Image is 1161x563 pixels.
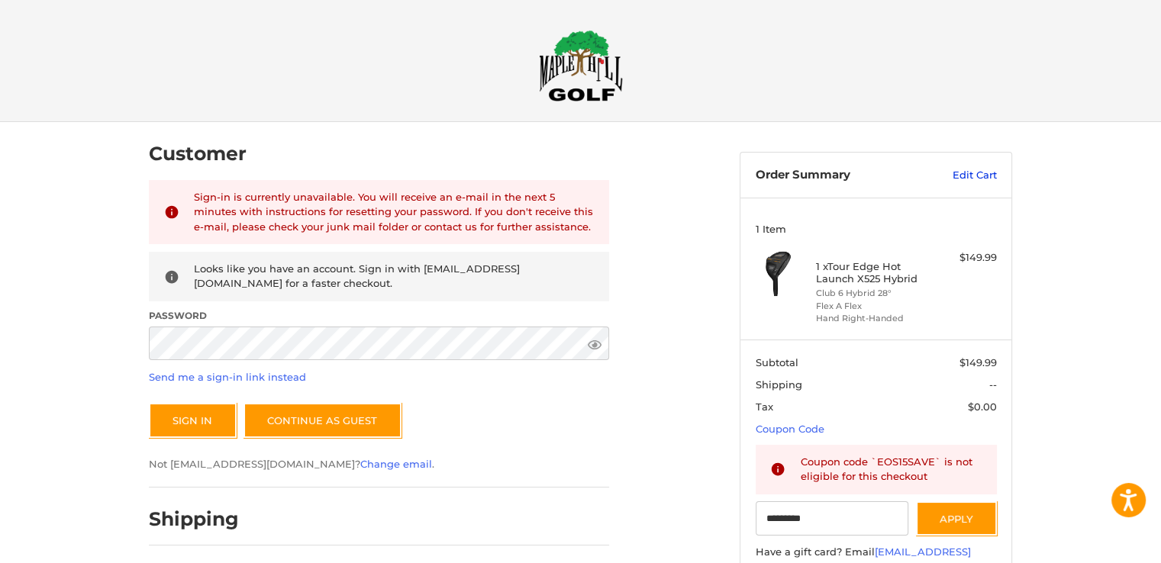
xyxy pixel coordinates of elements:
label: Password [149,309,609,323]
h2: Customer [149,142,247,166]
button: Sign In [149,403,237,438]
img: Maple Hill Golf [539,30,623,101]
div: Sign-in is currently unavailable. You will receive an e-mail in the next 5 minutes with instructi... [194,190,595,235]
a: Send me a sign-in link instead [149,371,306,383]
a: Change email [360,458,432,470]
button: Apply [916,501,997,536]
span: Shipping [756,378,802,391]
span: Tax [756,401,773,413]
div: Coupon code `EOS15SAVE` is not eligible for this checkout [801,455,982,484]
li: Flex A Flex [816,300,933,313]
h2: Shipping [149,507,239,531]
li: Club 6 Hybrid 28° [816,287,933,300]
h3: Order Summary [756,168,920,183]
a: Coupon Code [756,423,824,435]
a: Continue as guest [243,403,402,438]
span: $0.00 [968,401,997,413]
a: Edit Cart [920,168,997,183]
div: $149.99 [937,250,997,265]
span: -- [989,378,997,391]
h4: 1 x Tour Edge Hot Launch X525 Hybrid [816,260,933,285]
span: Subtotal [756,356,798,368]
span: Looks like you have an account. Sign in with [EMAIL_ADDRESS][DOMAIN_NAME] for a faster checkout. [194,262,520,290]
p: Not [EMAIL_ADDRESS][DOMAIN_NAME]? . [149,457,609,472]
input: Gift Certificate or Coupon Code [756,501,909,536]
h3: 1 Item [756,223,997,235]
li: Hand Right-Handed [816,312,933,325]
span: $149.99 [959,356,997,368]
